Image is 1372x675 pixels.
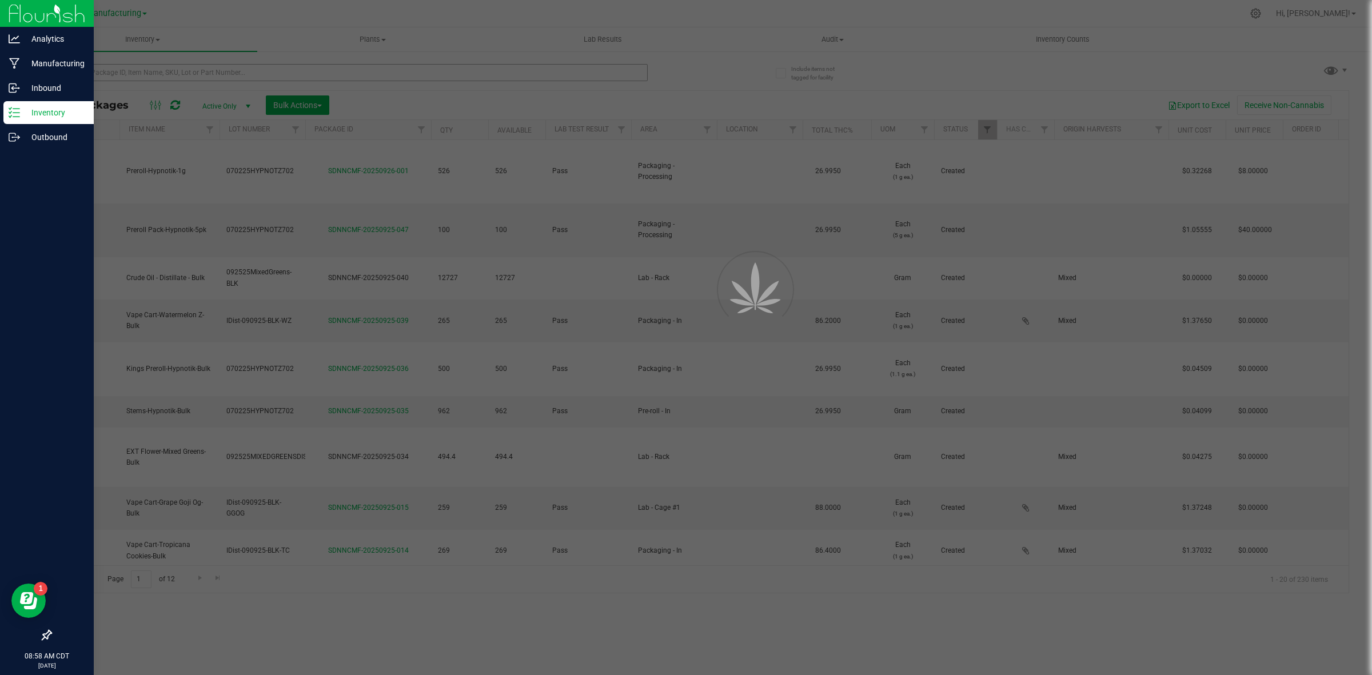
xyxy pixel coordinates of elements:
[9,33,20,45] inline-svg: Analytics
[20,106,89,119] p: Inventory
[11,584,46,618] iframe: Resource center
[20,32,89,46] p: Analytics
[20,57,89,70] p: Manufacturing
[20,81,89,95] p: Inbound
[5,661,89,670] p: [DATE]
[9,82,20,94] inline-svg: Inbound
[9,58,20,69] inline-svg: Manufacturing
[5,651,89,661] p: 08:58 AM CDT
[9,131,20,143] inline-svg: Outbound
[9,107,20,118] inline-svg: Inventory
[34,582,47,596] iframe: Resource center unread badge
[20,130,89,144] p: Outbound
